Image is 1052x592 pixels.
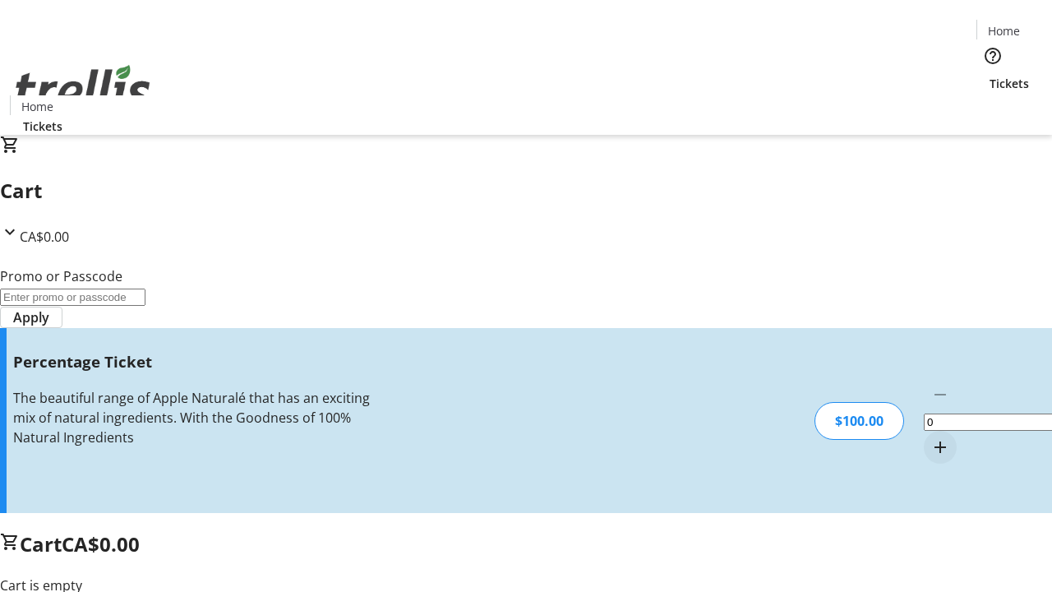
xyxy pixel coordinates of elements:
span: Tickets [23,118,62,135]
span: Apply [13,308,49,327]
button: Help [976,39,1009,72]
img: Orient E2E Organization DpnduCXZIO's Logo [10,47,156,129]
span: CA$0.00 [62,530,140,557]
a: Tickets [10,118,76,135]
a: Home [11,98,63,115]
a: Home [977,22,1030,39]
h3: Percentage Ticket [13,350,372,373]
span: Tickets [990,75,1029,92]
div: $100.00 [814,402,904,440]
button: Increment by one [924,431,957,464]
a: Tickets [976,75,1042,92]
span: Home [988,22,1020,39]
button: Cart [976,92,1009,125]
span: CA$0.00 [20,228,69,246]
div: The beautiful range of Apple Naturalé that has an exciting mix of natural ingredients. With the G... [13,388,372,447]
span: Home [21,98,53,115]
